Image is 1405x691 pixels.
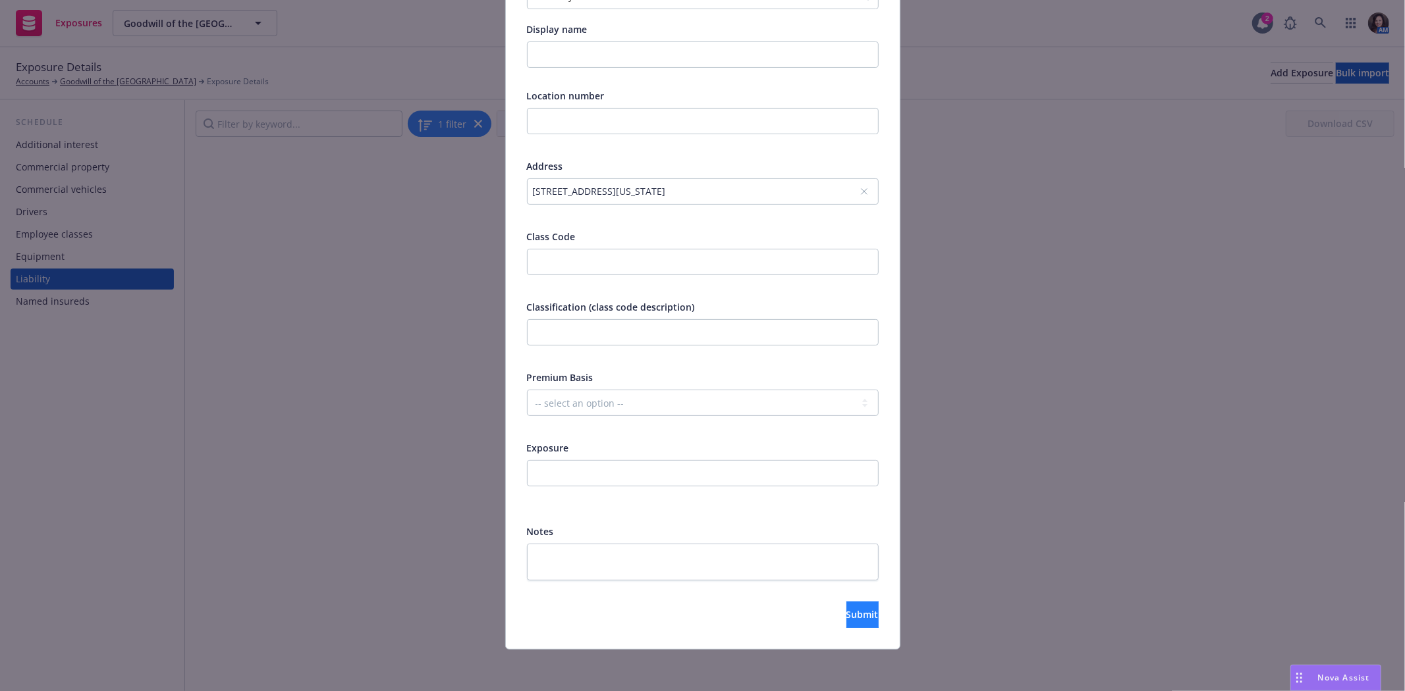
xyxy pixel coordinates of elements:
span: Submit [846,608,879,621]
span: Address [527,160,563,172]
button: Nova Assist [1290,665,1381,691]
span: Classification (class code description) [527,301,695,313]
div: Drag to move [1291,665,1308,690]
span: Notes [527,525,554,538]
span: Location number [527,90,605,102]
span: Exposure [527,442,569,454]
span: Nova Assist [1318,672,1370,683]
button: Submit [846,601,879,628]
div: [STREET_ADDRESS][US_STATE] [533,184,860,198]
button: [STREET_ADDRESS][US_STATE] [527,178,879,205]
span: Premium Basis [527,371,593,384]
span: Class Code [527,230,576,243]
span: Display name [527,23,588,36]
